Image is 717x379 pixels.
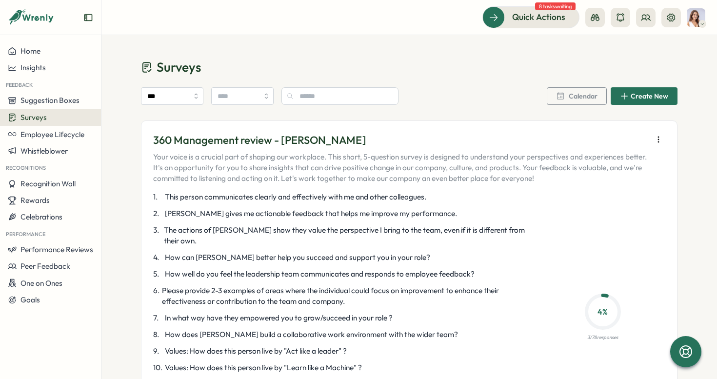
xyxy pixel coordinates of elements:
span: [PERSON_NAME] gives me actionable feedback that helps me improve my performance. [165,208,457,219]
span: Surveys [20,113,47,122]
span: Recognition Wall [20,179,76,188]
span: Celebrations [20,212,62,221]
span: Values: How does this person live by "Learn like a Machine" ? [165,362,362,373]
span: Home [20,46,40,56]
span: Insights [20,63,46,72]
span: 4 . [153,252,163,263]
span: 7 . [153,313,163,323]
span: Peer Feedback [20,261,70,271]
span: How can [PERSON_NAME] better help you succeed and support you in your role? [165,252,430,263]
span: Performance Reviews [20,245,93,254]
span: Surveys [157,59,201,76]
button: Create New [611,87,677,105]
span: Rewards [20,196,50,205]
span: This person communicates clearly and effectively with me and other colleagues. [165,192,426,202]
span: 8 . [153,329,163,340]
span: Quick Actions [512,11,565,23]
span: How well do you feel the leadership team communicates and responds to employee feedback? [165,269,475,279]
button: Calendar [547,87,607,105]
span: 9 . [153,346,163,357]
span: 3 . [153,225,162,246]
span: 2 . [153,208,163,219]
span: 5 . [153,269,163,279]
span: Calendar [569,93,597,100]
span: Employee Lifecycle [20,130,84,139]
p: 4 % [588,306,618,318]
span: Create New [631,93,668,100]
span: Values: How does this person live by "Act like a leader" ? [165,346,347,357]
span: How does [PERSON_NAME] build a collaborative work environment with the wider team? [165,329,458,340]
img: Barbs [687,8,705,27]
span: In what way have they empowered you to grow/succeed in your role ? [165,313,393,323]
span: 1 . [153,192,163,202]
button: Expand sidebar [83,13,93,22]
span: Please provide 2-3 examples of areas where the individual could focus on improvement to enhance t... [162,285,528,307]
p: 360 Management review - [PERSON_NAME] [153,133,648,148]
span: 6 . [153,285,160,307]
p: Your voice is a crucial part of shaping our workplace. This short, 5-question survey is designed ... [153,152,648,184]
span: 8 tasks waiting [535,2,576,10]
span: Suggestion Boxes [20,96,80,105]
span: One on Ones [20,279,62,288]
span: Goals [20,295,40,304]
span: The actions of [PERSON_NAME] show they value the perspective I bring to the team, even if it is d... [164,225,528,246]
span: Whistleblower [20,146,68,156]
span: 10 . [153,362,163,373]
button: Quick Actions [482,6,579,28]
p: 3 / 78 responses [587,334,618,341]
